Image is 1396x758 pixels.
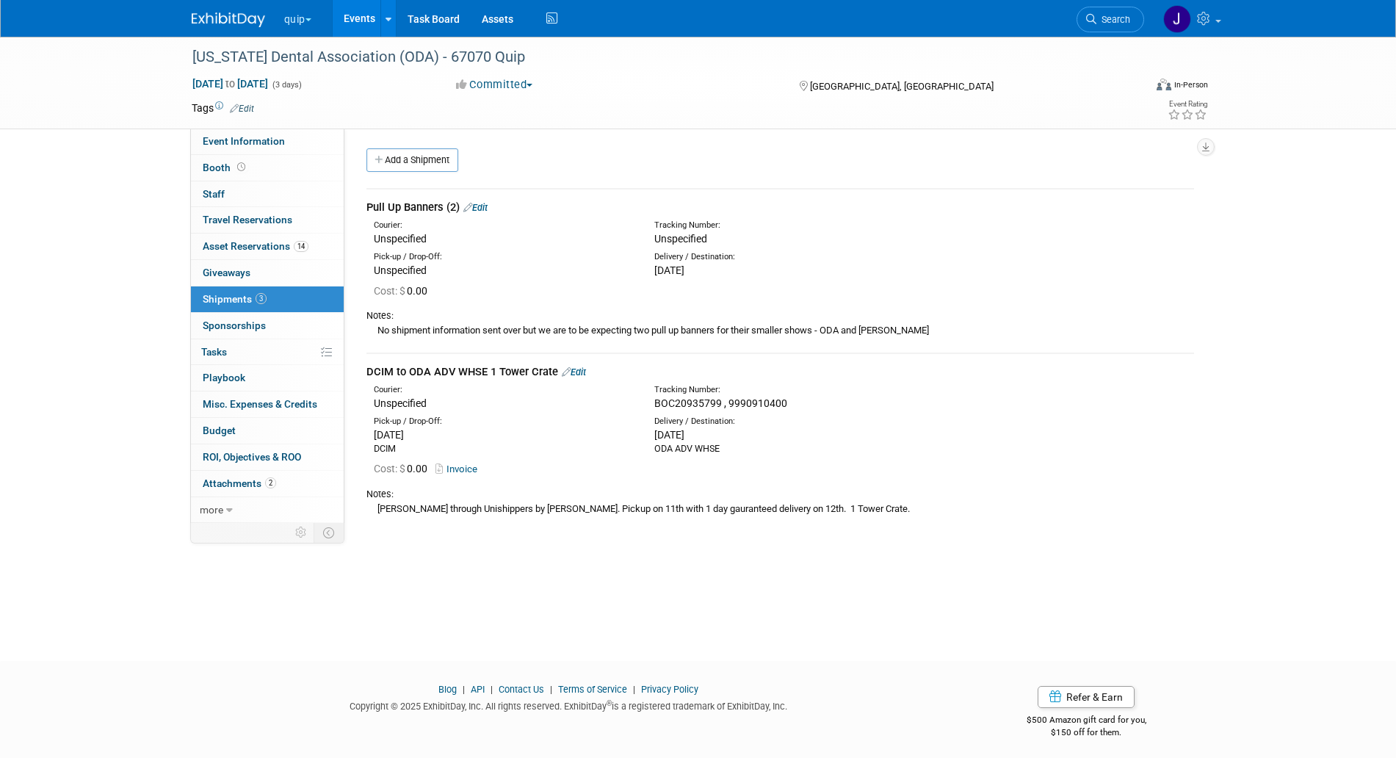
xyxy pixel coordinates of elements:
span: Sponsorships [203,320,266,331]
span: Unspecified [374,264,427,276]
a: ROI, Objectives & ROO [191,444,344,470]
span: 0.00 [374,463,433,474]
span: to [223,78,237,90]
a: Sponsorships [191,313,344,339]
div: Tracking Number: [654,384,983,396]
a: Contact Us [499,684,544,695]
td: Personalize Event Tab Strip [289,523,314,542]
div: Event Format [1057,76,1209,98]
a: Edit [230,104,254,114]
span: [DATE] [DATE] [192,77,269,90]
span: Budget [203,425,236,436]
span: | [546,684,556,695]
span: Attachments [203,477,276,489]
td: Tags [192,101,254,115]
span: Booth not reserved yet [234,162,248,173]
td: Toggle Event Tabs [314,523,344,542]
a: Search [1077,7,1144,32]
img: ExhibitDay [192,12,265,27]
img: Format-Inperson.png [1157,79,1171,90]
a: Tasks [191,339,344,365]
a: Playbook [191,365,344,391]
img: Justin Newborn [1163,5,1191,33]
div: [DATE] [654,263,913,278]
span: 0.00 [374,285,433,297]
a: Invoice [435,463,483,474]
div: Pick-up / Drop-Off: [374,251,632,263]
span: [GEOGRAPHIC_DATA], [GEOGRAPHIC_DATA] [810,81,994,92]
div: $500 Amazon gift card for you, [968,704,1205,738]
span: | [459,684,469,695]
div: Pick-up / Drop-Off: [374,416,632,427]
a: Add a Shipment [366,148,458,172]
span: ROI, Objectives & ROO [203,451,301,463]
a: Privacy Policy [641,684,698,695]
div: In-Person [1173,79,1208,90]
span: Shipments [203,293,267,305]
span: Misc. Expenses & Credits [203,398,317,410]
div: [DATE] [654,427,913,442]
div: Pull Up Banners (2) [366,200,1194,215]
span: BOC20935799 , 9990910400 [654,397,787,409]
a: Edit [562,367,586,378]
a: Refer & Earn [1038,686,1135,708]
a: Asset Reservations14 [191,234,344,259]
div: Notes: [366,309,1194,322]
span: 2 [265,477,276,488]
div: No shipment information sent over but we are to be expecting two pull up banners for their smalle... [366,322,1194,338]
a: more [191,497,344,523]
div: Unspecified [374,231,632,246]
span: Asset Reservations [203,240,308,252]
div: Courier: [374,220,632,231]
div: DCIM [374,442,632,455]
a: Event Information [191,129,344,154]
a: Attachments2 [191,471,344,497]
span: | [487,684,496,695]
div: Copyright © 2025 ExhibitDay, Inc. All rights reserved. ExhibitDay is a registered trademark of Ex... [192,696,947,713]
span: more [200,504,223,516]
span: Event Information [203,135,285,147]
span: Playbook [203,372,245,383]
div: Courier: [374,384,632,396]
div: Delivery / Destination: [654,251,913,263]
div: Delivery / Destination: [654,416,913,427]
a: Blog [438,684,457,695]
a: Shipments3 [191,286,344,312]
button: Committed [451,77,538,93]
span: Giveaways [203,267,250,278]
span: Search [1096,14,1130,25]
div: Unspecified [374,396,632,411]
a: API [471,684,485,695]
div: Event Rating [1168,101,1207,108]
a: Terms of Service [558,684,627,695]
span: 3 [256,293,267,304]
span: (3 days) [271,80,302,90]
div: DCIM to ODA ADV WHSE 1 Tower Crate [366,364,1194,380]
div: ODA ADV WHSE [654,442,913,455]
div: [PERSON_NAME] through Unishippers by [PERSON_NAME]. Pickup on 11th with 1 day gauranteed delivery... [366,501,1194,516]
a: Booth [191,155,344,181]
div: Tracking Number: [654,220,983,231]
a: Budget [191,418,344,444]
span: 14 [294,241,308,252]
a: Giveaways [191,260,344,286]
a: Travel Reservations [191,207,344,233]
a: Misc. Expenses & Credits [191,391,344,417]
span: Cost: $ [374,285,407,297]
span: Cost: $ [374,463,407,474]
a: Staff [191,181,344,207]
div: [US_STATE] Dental Association (ODA) - 67070 Quip [187,44,1122,71]
div: [DATE] [374,427,632,442]
span: | [629,684,639,695]
span: Staff [203,188,225,200]
a: Edit [463,202,488,213]
span: Unspecified [654,233,707,245]
span: Travel Reservations [203,214,292,225]
div: Notes: [366,488,1194,501]
div: $150 off for them. [968,726,1205,739]
sup: ® [607,699,612,707]
span: Booth [203,162,248,173]
span: Tasks [201,346,227,358]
